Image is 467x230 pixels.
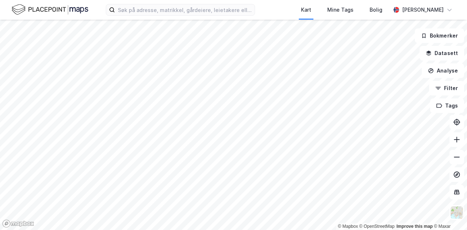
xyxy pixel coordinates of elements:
[431,195,467,230] iframe: Chat Widget
[430,98,464,113] button: Tags
[338,224,358,229] a: Mapbox
[420,46,464,61] button: Datasett
[327,5,354,14] div: Mine Tags
[429,81,464,95] button: Filter
[12,3,88,16] img: logo.f888ab2527a4732fd821a326f86c7f29.svg
[415,28,464,43] button: Bokmerker
[370,5,382,14] div: Bolig
[2,219,34,228] a: Mapbox homepage
[397,224,433,229] a: Improve this map
[422,63,464,78] button: Analyse
[301,5,311,14] div: Kart
[115,4,255,15] input: Søk på adresse, matrikkel, gårdeiere, leietakere eller personer
[402,5,444,14] div: [PERSON_NAME]
[359,224,395,229] a: OpenStreetMap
